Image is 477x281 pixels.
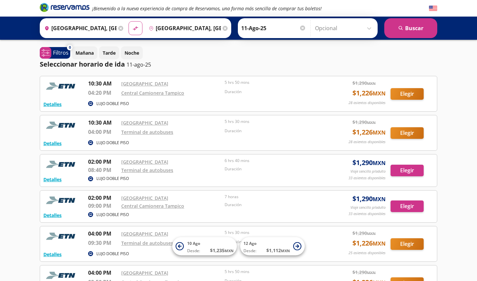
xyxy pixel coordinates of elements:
[373,129,386,136] small: MXN
[348,139,386,145] p: 28 asientos disponibles
[373,196,386,203] small: MXN
[40,47,70,59] button: 0Filtros
[43,158,80,171] img: RESERVAMOS
[69,45,71,50] span: 0
[391,200,424,212] button: Elegir
[121,159,168,165] a: [GEOGRAPHIC_DATA]
[40,2,89,14] a: Brand Logo
[348,175,386,181] p: 33 asientos disponibles
[43,140,62,147] button: Detalles
[352,158,386,168] span: $ 1,290
[352,80,376,86] span: $ 1,290
[121,203,184,209] a: Central Camionera Tampico
[187,241,200,246] span: 10 Ago
[43,119,80,132] img: RESERVAMOS
[43,80,80,93] img: RESERVAMOS
[352,238,386,248] span: $ 1,226
[225,202,325,208] p: Duración
[127,61,151,69] p: 11-ago-25
[367,120,376,125] small: MXN
[53,49,69,57] p: Filtros
[88,269,118,277] p: 04:00 PM
[352,119,376,126] span: $ 1,290
[96,212,129,218] p: LUJO DOBLE PISO
[225,166,325,172] p: Duración
[391,238,424,250] button: Elegir
[352,127,386,137] span: $ 1,226
[225,119,325,125] p: 5 hrs 30 mins
[225,128,325,134] p: Duración
[88,158,118,166] p: 02:00 PM
[281,248,290,253] small: MXN
[121,120,168,126] a: [GEOGRAPHIC_DATA]
[225,80,325,85] p: 5 hrs 50 mins
[348,100,386,106] p: 28 asientos disponibles
[43,101,62,108] button: Detalles
[391,127,424,139] button: Elegir
[391,88,424,100] button: Elegir
[352,269,376,276] span: $ 1,290
[146,20,221,36] input: Buscar Destino
[367,231,376,236] small: MXN
[225,269,325,275] p: 5 hrs 50 mins
[40,2,89,12] i: Brand Logo
[241,20,306,36] input: Elegir Fecha
[243,241,256,246] span: 12 Ago
[384,18,437,38] button: Buscar
[373,90,386,97] small: MXN
[121,46,143,59] button: Noche
[121,167,173,173] a: Terminal de autobuses
[225,158,325,164] p: 6 hrs 40 mins
[348,211,386,217] p: 33 asientos disponibles
[121,231,168,237] a: [GEOGRAPHIC_DATA]
[350,169,386,174] p: Viaje sencillo p/adulto
[88,89,118,97] p: 04:20 PM
[88,239,118,247] p: 09:30 PM
[42,20,117,36] input: Buscar Origen
[96,101,129,107] p: LUJO DOBLE PISO
[92,5,322,12] em: ¡Bienvenido a la nueva experiencia de compra de Reservamos, una forma más sencilla de comprar tus...
[225,89,325,95] p: Duración
[121,270,168,276] a: [GEOGRAPHIC_DATA]
[240,237,305,255] button: 12 AgoDesde:$1,112MXN
[225,248,234,253] small: MXN
[88,128,118,136] p: 04:00 PM
[373,240,386,247] small: MXN
[315,20,374,36] input: Opcional
[210,247,234,254] span: $ 1,235
[43,212,62,219] button: Detalles
[72,46,97,59] button: Mañana
[43,176,62,183] button: Detalles
[352,194,386,204] span: $ 1,290
[99,46,119,59] button: Tarde
[43,194,80,207] img: RESERVAMOS
[121,90,184,96] a: Central Camionera Tampico
[391,165,424,176] button: Elegir
[352,88,386,98] span: $ 1,226
[121,195,168,201] a: [GEOGRAPHIC_DATA]
[225,194,325,200] p: 7 horas
[88,202,118,210] p: 09:00 PM
[40,59,125,69] p: Seleccionar horario de ida
[96,140,129,146] p: LUJO DOBLE PISO
[88,230,118,238] p: 04:00 PM
[121,81,168,87] a: [GEOGRAPHIC_DATA]
[103,49,116,56] p: Tarde
[88,80,118,87] p: 10:30 AM
[88,119,118,127] p: 10:30 AM
[125,49,139,56] p: Noche
[96,176,129,182] p: LUJO DOBLE PISO
[429,4,437,13] button: English
[121,129,173,135] a: Terminal de autobuses
[43,251,62,258] button: Detalles
[266,247,290,254] span: $ 1,112
[348,250,386,256] p: 25 asientos disponibles
[225,230,325,236] p: 5 hrs 30 mins
[243,248,256,254] span: Desde:
[96,251,129,257] p: LUJO DOBLE PISO
[43,230,80,243] img: RESERVAMOS
[187,248,200,254] span: Desde:
[373,159,386,167] small: MXN
[121,240,173,246] a: Terminal de autobuses
[367,270,376,275] small: MXN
